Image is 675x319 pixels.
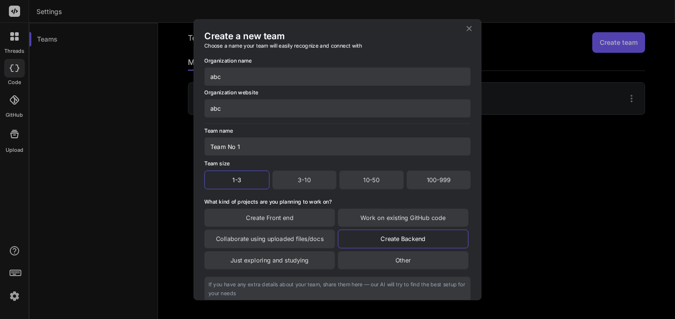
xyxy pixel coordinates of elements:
[204,99,471,117] input: Enter Organization website
[204,229,335,248] div: Collaborate using uploaded files/docs
[204,160,230,166] label: Team size
[204,42,471,49] h4: Choose a name your team will easily recognize and connect with
[407,170,471,189] div: 100-999
[338,208,468,226] div: Work on existing GitHub code
[204,57,251,67] label: Organization name
[204,208,335,226] div: Create Front end
[204,88,258,99] label: Organization website
[204,170,269,189] div: 1-3
[339,170,403,189] div: 10-50
[204,137,471,156] input: e.g. Marketing Team, Sales Team, Client 1 team
[272,170,336,189] div: 3-10
[204,251,335,269] div: Just exploring and studying
[338,229,468,248] div: Create Backend
[204,127,233,137] label: Team name
[204,30,471,42] h2: Create a new team
[204,198,331,205] label: What kind of projects are you planning to work on?
[204,67,471,85] input: Enter organization name
[338,251,468,269] div: Other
